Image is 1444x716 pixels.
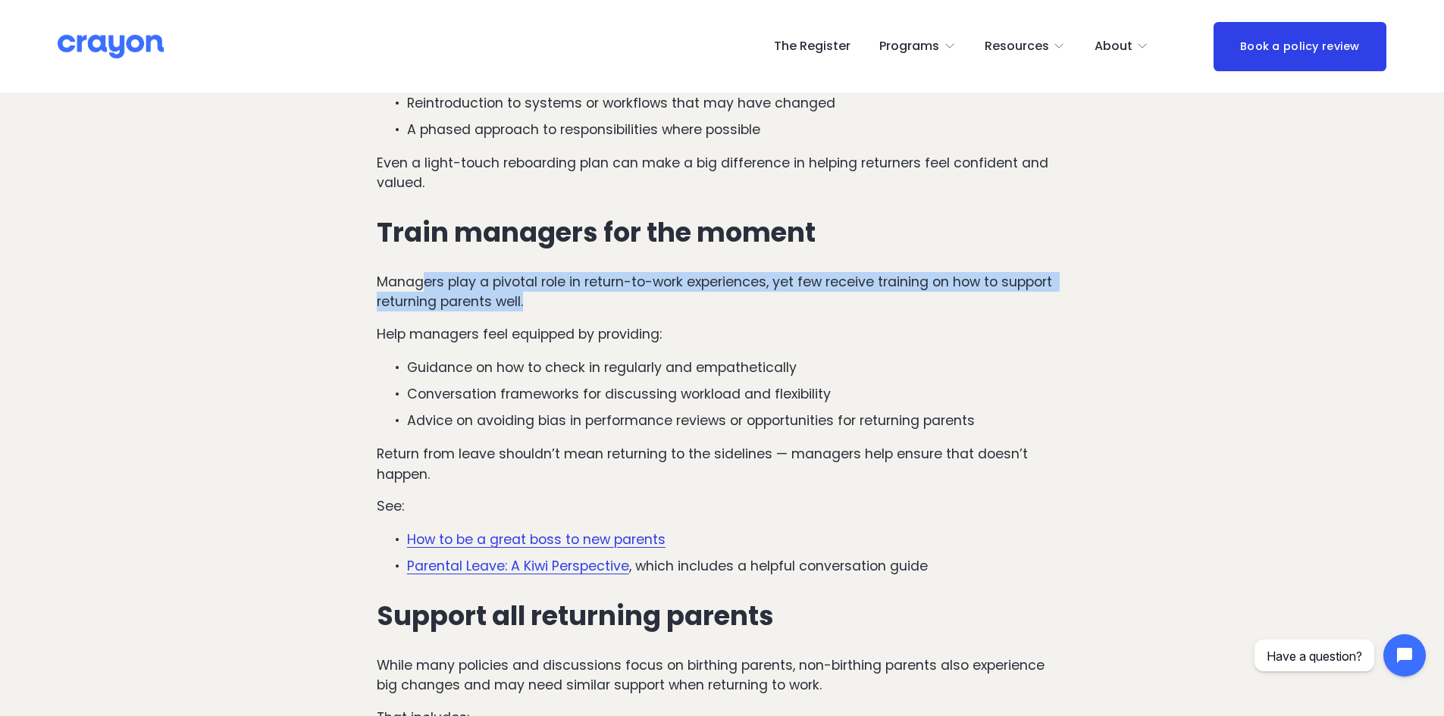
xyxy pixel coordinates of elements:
[407,411,1067,430] p: Advice on avoiding bias in performance reviews or opportunities for returning parents
[1095,36,1132,58] span: About
[377,272,1067,312] p: Managers play a pivotal role in return-to-work experiences, yet few receive training on how to su...
[377,153,1067,193] p: Even a light-touch reboarding plan can make a big difference in helping returners feel confident ...
[407,93,1067,113] p: Reintroduction to systems or workflows that may have changed
[985,36,1049,58] span: Resources
[377,217,1067,248] h3: Train managers for the moment
[407,358,1067,377] p: Guidance on how to check in regularly and empathetically
[1095,34,1149,58] a: folder dropdown
[58,33,164,60] img: Crayon
[1214,22,1386,71] a: Book a policy review
[377,601,1067,631] h3: Support all returning parents
[377,324,1067,344] p: Help managers feel equipped by providing:
[879,34,956,58] a: folder dropdown
[377,655,1067,696] p: While many policies and discussions focus on birthing parents, non-birthing parents also experien...
[407,530,666,549] a: How to be a great boss to new parents
[377,444,1067,484] p: Return from leave shouldn’t mean returning to the sidelines — managers help ensure that doesn’t h...
[407,556,1067,576] p: , which includes a helpful conversation guide
[407,557,629,575] a: Parental Leave: A Kiwi Perspective
[985,34,1066,58] a: folder dropdown
[407,120,1067,139] p: A phased approach to responsibilities where possible
[377,496,1067,516] p: See:
[774,34,850,58] a: The Register
[879,36,939,58] span: Programs
[407,384,1067,404] p: Conversation frameworks for discussing workload and flexibility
